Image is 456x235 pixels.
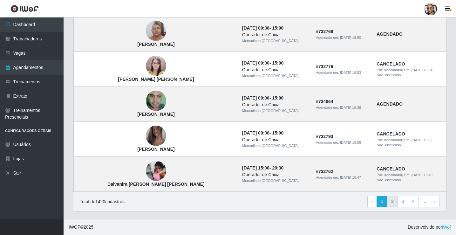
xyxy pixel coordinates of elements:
[242,136,308,143] div: Operador de Caixa
[377,67,442,73] div: | Em:
[377,68,402,72] span: Por: Trabalhador
[272,60,283,66] time: 15:00
[340,36,361,39] time: [DATE] 18:50
[146,52,166,80] img: Valéria Maria Bezerra de Lima
[316,70,369,75] div: Agendado em:
[442,225,451,230] a: iWof
[377,196,387,207] a: 1
[107,182,205,187] strong: Dalvanira [PERSON_NAME] [PERSON_NAME]
[316,175,369,180] div: Agendado em:
[242,178,308,183] div: Mercadinho [GEOGRAPHIC_DATA]
[398,196,408,207] a: 3
[242,143,308,149] div: Mercadinho [GEOGRAPHIC_DATA]
[387,196,398,207] a: 2
[272,165,283,170] time: 20:30
[272,25,283,31] time: 15:00
[377,73,442,78] div: Não Justificado
[242,60,269,66] time: [DATE] 09:00
[316,99,333,104] strong: # 734064
[412,138,432,142] time: [DATE] 19:32
[377,138,402,142] span: Por: Trabalhador
[377,172,442,178] div: | Em:
[377,142,442,148] div: Não Justificado
[377,31,403,37] strong: AGENDADO
[377,101,403,107] strong: AGENDADO
[316,140,369,145] div: Agendado em:
[434,199,436,204] span: ›
[10,5,39,13] img: CoreUI Logo
[419,196,431,207] a: ...
[137,42,174,47] strong: [PERSON_NAME]
[242,108,308,114] div: Mercadinho [GEOGRAPHIC_DATA]
[272,130,283,135] time: 15:00
[412,173,432,177] time: [DATE] 18:49
[316,134,333,139] strong: # 732793
[316,169,333,174] strong: # 732762
[146,157,166,184] img: Dalvanira Ferreira da Silva
[340,106,361,109] time: [DATE] 19:38
[137,147,174,152] strong: [PERSON_NAME]
[316,29,333,34] strong: # 732768
[408,224,451,231] span: Desenvolvido por
[367,196,377,207] a: Previous
[316,105,369,110] div: Agendado em:
[340,141,361,144] time: [DATE] 19:08
[430,196,440,207] a: Next
[146,83,166,119] img: jandeilson da Silva cruz
[412,68,432,72] time: [DATE] 18:54
[69,224,95,231] span: © 2025 .
[80,198,126,205] p: Total de 1420 cadastros.
[242,60,283,66] strong: -
[146,113,166,158] img: Mikelane Mata da costa
[137,112,174,117] strong: [PERSON_NAME]
[118,77,194,82] strong: [PERSON_NAME] [PERSON_NAME]
[377,137,442,143] div: | Em:
[146,17,166,45] img: Fledson alves Duarte
[242,165,283,170] strong: -
[69,225,80,230] span: IWOF
[377,131,405,136] strong: CANCELADO
[242,25,283,31] strong: -
[242,95,269,100] time: [DATE] 09:00
[242,38,308,44] div: Mercadinho [GEOGRAPHIC_DATA]
[242,25,269,31] time: [DATE] 09:30
[242,101,308,108] div: Operador de Caixa
[242,73,308,79] div: Mercadinho [GEOGRAPHIC_DATA]
[377,166,405,171] strong: CANCELADO
[242,130,283,135] strong: -
[242,31,308,38] div: Operador de Caixa
[377,173,402,177] span: Por: Trabalhador
[242,66,308,73] div: Operador de Caixa
[408,196,419,207] a: 4
[377,177,442,183] div: Não Justificado
[316,35,369,40] div: Agendado em:
[340,71,361,74] time: [DATE] 18:53
[272,95,283,100] time: 15:00
[367,196,440,207] nav: pagination
[242,171,308,178] div: Operador de Caixa
[242,95,283,100] strong: -
[242,165,269,170] time: [DATE] 15:00
[377,61,405,66] strong: CANCELADO
[242,130,269,135] time: [DATE] 09:00
[371,199,373,204] span: ‹
[316,64,333,69] strong: # 732776
[340,176,361,179] time: [DATE] 18:47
